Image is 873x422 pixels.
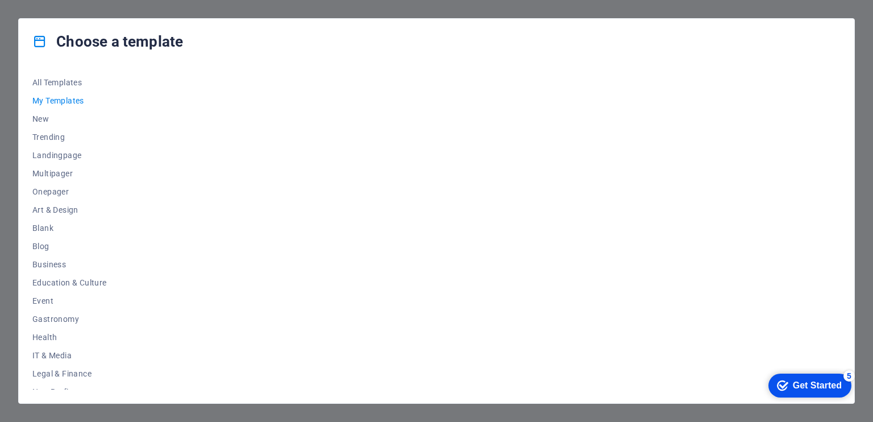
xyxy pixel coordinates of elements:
[32,128,107,146] button: Trending
[32,169,107,178] span: Multipager
[32,387,107,396] span: Non-Profit
[32,328,107,346] button: Health
[32,310,107,328] button: Gastronomy
[32,114,107,123] span: New
[32,201,107,219] button: Art & Design
[32,110,107,128] button: New
[32,242,107,251] span: Blog
[34,13,82,23] div: Get Started
[32,346,107,365] button: IT & Media
[32,32,183,51] h4: Choose a template
[32,224,107,233] span: Blank
[32,383,107,401] button: Non-Profit
[32,292,107,310] button: Event
[32,296,107,305] span: Event
[32,183,107,201] button: Onepager
[32,365,107,383] button: Legal & Finance
[32,187,107,196] span: Onepager
[32,78,107,87] span: All Templates
[32,274,107,292] button: Education & Culture
[9,6,92,30] div: Get Started 5 items remaining, 0% complete
[32,205,107,214] span: Art & Design
[32,219,107,237] button: Blank
[32,351,107,360] span: IT & Media
[32,315,107,324] span: Gastronomy
[32,260,107,269] span: Business
[32,133,107,142] span: Trending
[32,333,107,342] span: Health
[84,2,95,14] div: 5
[32,151,107,160] span: Landingpage
[32,92,107,110] button: My Templates
[32,369,107,378] span: Legal & Finance
[32,164,107,183] button: Multipager
[32,96,107,105] span: My Templates
[32,255,107,274] button: Business
[32,237,107,255] button: Blog
[32,278,107,287] span: Education & Culture
[32,146,107,164] button: Landingpage
[32,73,107,92] button: All Templates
